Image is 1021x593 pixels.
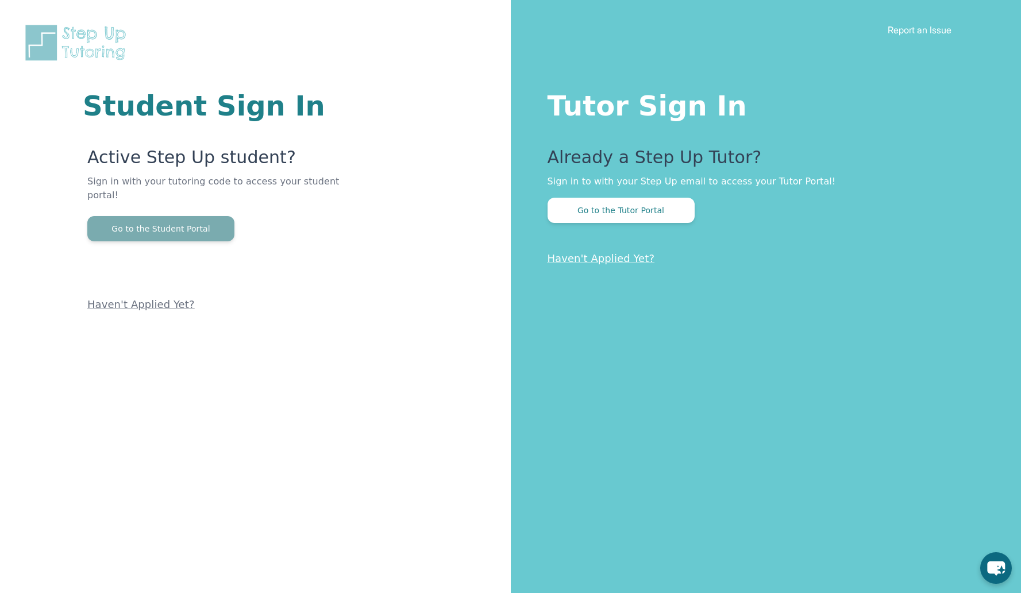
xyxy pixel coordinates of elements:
[87,223,234,234] a: Go to the Student Portal
[87,298,195,310] a: Haven't Applied Yet?
[980,552,1012,584] button: chat-button
[83,92,373,120] h1: Student Sign In
[548,198,695,223] button: Go to the Tutor Portal
[23,23,133,63] img: Step Up Tutoring horizontal logo
[548,175,976,188] p: Sign in to with your Step Up email to access your Tutor Portal!
[548,205,695,215] a: Go to the Tutor Portal
[548,147,976,175] p: Already a Step Up Tutor?
[888,24,951,36] a: Report an Issue
[87,175,373,216] p: Sign in with your tutoring code to access your student portal!
[87,147,373,175] p: Active Step Up student?
[548,252,655,264] a: Haven't Applied Yet?
[548,87,976,120] h1: Tutor Sign In
[87,216,234,241] button: Go to the Student Portal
